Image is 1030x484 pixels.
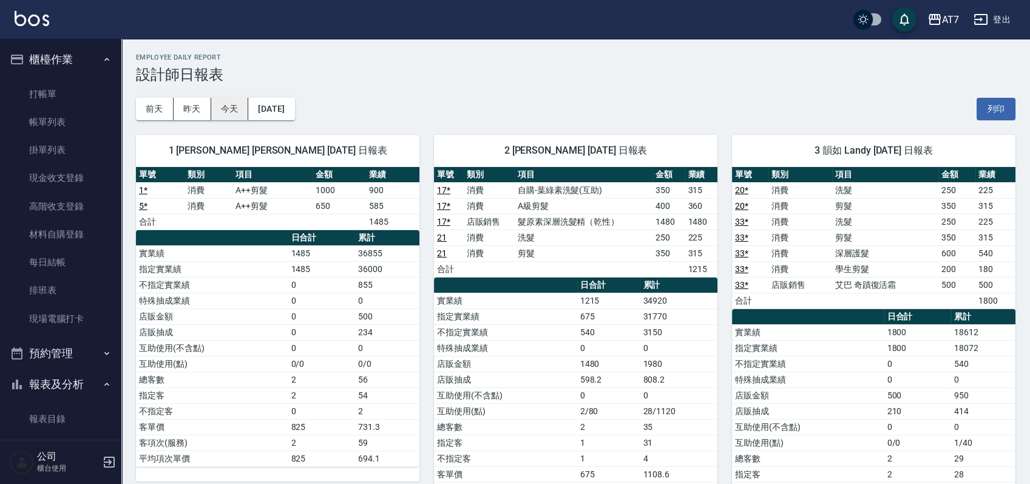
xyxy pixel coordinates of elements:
[577,308,640,324] td: 675
[640,372,717,387] td: 808.2
[355,451,419,466] td: 694.1
[951,340,1015,356] td: 18072
[434,451,577,466] td: 不指定客
[355,419,419,435] td: 731.3
[832,198,939,214] td: 剪髮
[577,435,640,451] td: 1
[355,308,419,324] td: 500
[136,308,288,324] td: 店販金額
[136,324,288,340] td: 店販抽成
[232,167,313,183] th: 項目
[366,167,419,183] th: 業績
[515,230,652,245] td: 洗髮
[515,182,652,198] td: 自購-葉綠素洗髮(互助)
[355,324,419,340] td: 234
[975,167,1015,183] th: 業績
[232,198,313,214] td: A++剪髮
[938,245,975,261] td: 600
[884,451,950,466] td: 2
[652,182,685,198] td: 350
[640,308,717,324] td: 31770
[449,145,703,157] span: 2 [PERSON_NAME] [DATE] 日報表
[975,261,1015,277] td: 180
[288,419,354,435] td: 825
[136,356,288,372] td: 互助使用(點)
[288,324,354,340] td: 0
[434,167,464,183] th: 單號
[577,278,640,293] th: 日合計
[832,245,939,261] td: 深層護髮
[136,245,288,261] td: 實業績
[211,98,249,120] button: 今天
[515,245,652,261] td: 剪髮
[732,466,884,482] td: 指定客
[577,451,640,466] td: 1
[464,214,515,230] td: 店販銷售
[313,182,366,198] td: 1000
[732,372,884,387] td: 特殊抽成業績
[942,12,959,27] div: AT7
[832,182,939,198] td: 洗髮
[5,193,117,220] a: 高階收支登錄
[884,435,950,451] td: 0/0
[434,356,577,372] td: 店販金額
[768,198,832,214] td: 消費
[434,340,577,356] td: 特殊抽成業績
[732,167,768,183] th: 單號
[975,277,1015,293] td: 500
[185,198,233,214] td: 消費
[288,308,354,324] td: 0
[355,293,419,308] td: 0
[136,277,288,293] td: 不指定實業績
[136,403,288,419] td: 不指定客
[832,230,939,245] td: 剪髮
[951,372,1015,387] td: 0
[577,419,640,435] td: 2
[434,466,577,482] td: 客單價
[951,324,1015,340] td: 18612
[685,261,717,277] td: 1215
[640,324,717,340] td: 3150
[434,293,577,308] td: 實業績
[464,167,515,183] th: 類別
[355,356,419,372] td: 0/0
[652,230,685,245] td: 250
[288,277,354,293] td: 0
[685,167,717,183] th: 業績
[10,450,34,474] img: Person
[884,372,950,387] td: 0
[652,167,685,183] th: 金額
[577,403,640,419] td: 2/80
[355,277,419,293] td: 855
[732,435,884,451] td: 互助使用(點)
[768,230,832,245] td: 消費
[652,214,685,230] td: 1480
[768,277,832,293] td: 店販銷售
[5,305,117,333] a: 現場電腦打卡
[977,98,1015,120] button: 列印
[975,214,1015,230] td: 225
[434,261,464,277] td: 合計
[938,167,975,183] th: 金額
[37,463,99,474] p: 櫃台使用
[5,338,117,369] button: 預約管理
[640,466,717,482] td: 1108.6
[136,261,288,277] td: 指定實業績
[434,308,577,324] td: 指定實業績
[136,214,185,230] td: 合計
[975,245,1015,261] td: 540
[288,261,354,277] td: 1485
[640,340,717,356] td: 0
[355,261,419,277] td: 36000
[577,466,640,482] td: 675
[884,340,950,356] td: 1800
[938,214,975,230] td: 250
[5,220,117,248] a: 材料自購登錄
[288,403,354,419] td: 0
[768,182,832,198] td: 消費
[185,167,233,183] th: 類別
[685,230,717,245] td: 225
[288,387,354,403] td: 2
[5,136,117,164] a: 掛單列表
[832,214,939,230] td: 洗髮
